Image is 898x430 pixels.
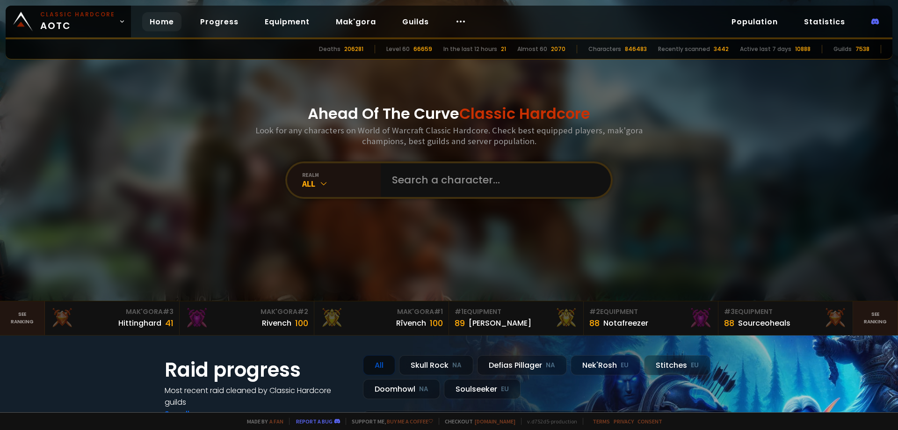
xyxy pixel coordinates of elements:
a: Statistics [797,12,853,31]
div: Equipment [589,307,712,317]
h4: Most recent raid cleaned by Classic Hardcore guilds [165,385,352,408]
span: # 1 [434,307,443,316]
div: Rîvench [396,317,426,329]
span: Support me, [346,418,433,425]
div: realm [302,171,381,178]
a: Report a bug [296,418,333,425]
div: 21 [501,45,506,53]
div: 89 [455,317,465,329]
div: Skull Rock [399,355,473,375]
a: #1Equipment89[PERSON_NAME] [449,301,584,335]
small: Classic Hardcore [40,10,115,19]
span: # 1 [455,307,463,316]
div: Notafreezer [603,317,648,329]
div: Active last 7 days [740,45,791,53]
a: Seeranking [853,301,898,335]
span: Checkout [439,418,515,425]
div: Almost 60 [517,45,547,53]
div: 206281 [344,45,363,53]
div: Equipment [724,307,847,317]
a: Classic HardcoreAOTC [6,6,131,37]
a: See all progress [165,408,225,419]
a: Population [724,12,785,31]
a: Buy me a coffee [387,418,433,425]
div: Doomhowl [363,379,440,399]
div: Characters [588,45,621,53]
div: Stitches [644,355,710,375]
div: Level 60 [386,45,410,53]
span: # 2 [297,307,308,316]
a: Progress [193,12,246,31]
span: v. d752d5 - production [521,418,577,425]
small: EU [501,385,509,394]
input: Search a character... [386,163,600,197]
a: Home [142,12,181,31]
div: Nek'Rosh [571,355,640,375]
a: Equipment [257,12,317,31]
div: Mak'Gora [320,307,443,317]
div: 66659 [413,45,432,53]
small: EU [621,361,629,370]
div: 3442 [714,45,729,53]
div: [PERSON_NAME] [469,317,531,329]
div: Sourceoheals [738,317,790,329]
div: 10888 [795,45,811,53]
div: In the last 12 hours [443,45,497,53]
span: Made by [241,418,283,425]
a: Mak'gora [328,12,384,31]
a: a fan [269,418,283,425]
small: NA [419,385,428,394]
div: 88 [724,317,734,329]
div: All [302,178,381,189]
a: Privacy [614,418,634,425]
a: Mak'Gora#2Rivench100 [180,301,314,335]
div: 88 [589,317,600,329]
span: AOTC [40,10,115,33]
span: # 3 [724,307,735,316]
div: 100 [295,317,308,329]
span: # 3 [163,307,174,316]
h1: Ahead Of The Curve [308,102,590,125]
h1: Raid progress [165,355,352,385]
div: Hittinghard [118,317,161,329]
h3: Look for any characters on World of Warcraft Classic Hardcore. Check best equipped players, mak'g... [252,125,646,146]
a: Terms [593,418,610,425]
div: Deaths [319,45,340,53]
div: Mak'Gora [185,307,308,317]
a: [DOMAIN_NAME] [475,418,515,425]
span: Classic Hardcore [459,103,590,124]
div: Mak'Gora [51,307,174,317]
a: #3Equipment88Sourceoheals [718,301,853,335]
div: 41 [165,317,174,329]
div: Defias Pillager [477,355,567,375]
small: NA [452,361,462,370]
small: NA [546,361,555,370]
div: 100 [430,317,443,329]
div: 846483 [625,45,647,53]
div: Guilds [833,45,852,53]
span: # 2 [589,307,600,316]
div: Rivench [262,317,291,329]
div: 2070 [551,45,565,53]
div: Soulseeker [444,379,521,399]
a: Consent [637,418,662,425]
div: Equipment [455,307,578,317]
a: #2Equipment88Notafreezer [584,301,718,335]
a: Guilds [395,12,436,31]
div: 7538 [855,45,869,53]
small: EU [691,361,699,370]
a: Mak'Gora#3Hittinghard41 [45,301,180,335]
a: Mak'Gora#1Rîvench100 [314,301,449,335]
div: All [363,355,395,375]
div: Recently scanned [658,45,710,53]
